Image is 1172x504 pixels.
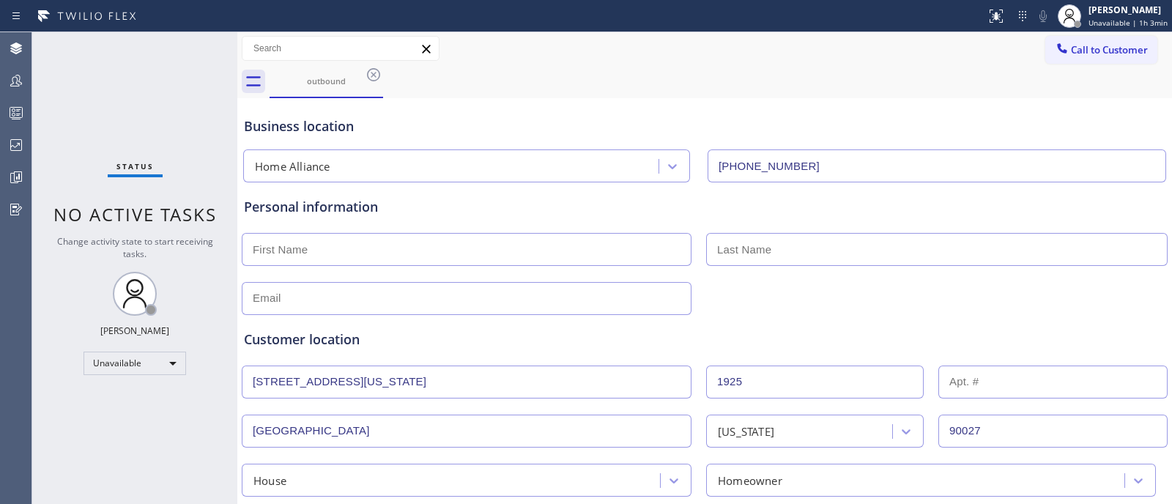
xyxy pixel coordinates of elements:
input: Email [242,282,691,315]
span: Call to Customer [1071,43,1148,56]
div: House [253,472,286,489]
div: Home Alliance [255,158,330,175]
div: [US_STATE] [718,423,774,440]
input: Last Name [706,233,1168,266]
span: Change activity state to start receiving tasks. [57,235,213,260]
span: Status [116,161,154,171]
input: ZIP [938,415,1168,448]
div: [PERSON_NAME] [1088,4,1168,16]
input: Apt. # [938,366,1168,399]
div: Unavailable [84,352,186,375]
div: Customer location [244,330,1165,349]
input: Address [242,366,691,399]
div: [PERSON_NAME] [100,325,169,337]
div: Business location [244,116,1165,136]
input: Phone Number [708,149,1166,182]
button: Mute [1033,6,1053,26]
div: outbound [271,75,382,86]
div: Homeowner [718,472,782,489]
span: No active tasks [53,202,217,226]
input: Street # [706,366,924,399]
div: Personal information [244,197,1165,217]
input: Search [242,37,439,60]
input: City [242,415,691,448]
input: First Name [242,233,691,266]
button: Call to Customer [1045,36,1157,64]
span: Unavailable | 1h 3min [1088,18,1168,28]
